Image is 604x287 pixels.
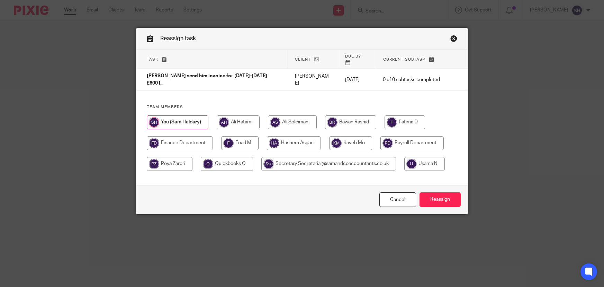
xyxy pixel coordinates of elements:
span: [PERSON_NAME] send him invoice for [DATE]-[DATE] £600 i... [147,74,267,86]
span: Reassign task [160,36,196,41]
h4: Team members [147,104,458,110]
p: [PERSON_NAME] [295,73,331,87]
a: Close this dialog window [450,35,457,44]
a: Close this dialog window [379,192,416,207]
p: [DATE] [345,76,369,83]
span: Task [147,58,159,61]
span: Client [295,58,311,61]
td: 0 of 0 subtasks completed [376,69,447,90]
span: Current subtask [383,58,426,61]
span: Due by [345,54,361,58]
input: Reassign [420,192,461,207]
